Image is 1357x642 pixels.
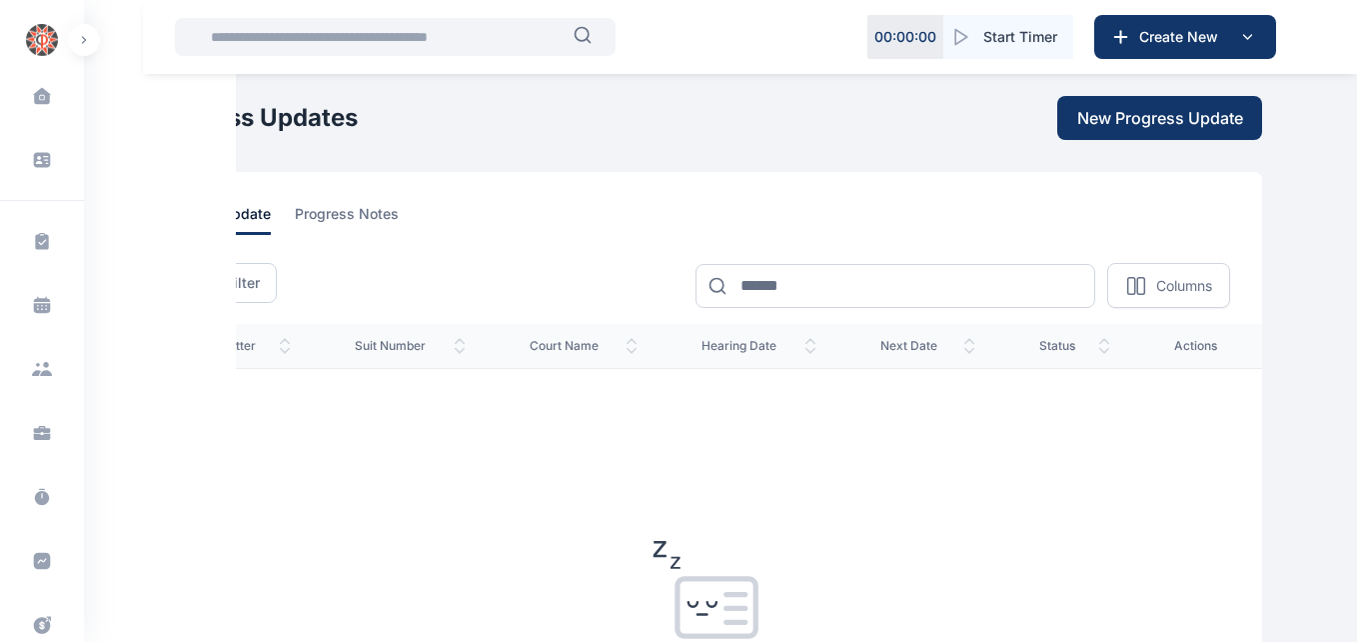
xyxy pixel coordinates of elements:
[1077,106,1243,130] span: New Progress Update
[874,27,936,47] p: 00 : 00 : 00
[150,102,358,134] h1: Progress Updates
[1174,338,1231,354] span: actions
[1094,15,1276,59] button: Create New
[295,204,399,235] span: progress notes
[355,338,465,354] span: suit number
[1039,338,1110,354] span: status
[701,338,816,354] span: hearing date
[530,338,638,354] span: court name
[182,204,295,235] a: court update
[880,338,975,354] span: next date
[1057,96,1262,140] button: New Progress Update
[218,338,291,354] span: matter
[1131,27,1235,47] span: Create New
[295,204,423,235] a: progress notes
[943,15,1073,59] button: Start Timer
[983,27,1057,47] span: Start Timer
[226,273,260,293] span: Filter
[1156,276,1212,296] p: Columns
[1107,263,1230,308] button: Columns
